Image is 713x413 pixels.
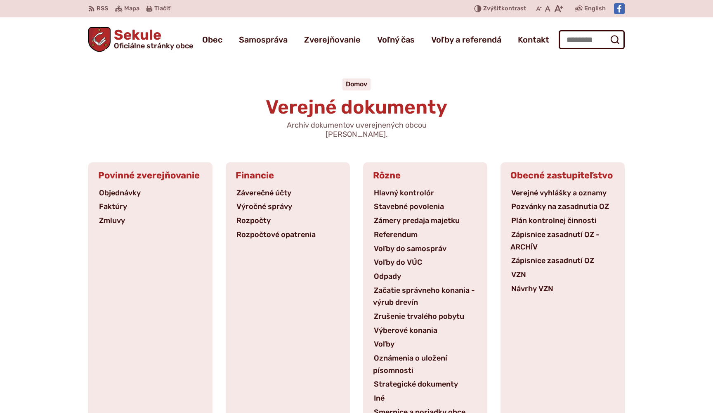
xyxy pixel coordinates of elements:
span: English [584,4,606,14]
a: English [583,4,607,14]
a: Zrušenie trvalého pobytu [373,312,465,321]
h3: Rôzne [363,162,487,187]
a: Voľný čas [377,28,415,51]
a: Verejné vyhlášky a oznamy [510,188,607,197]
a: VZN [510,270,527,279]
span: Zvýšiť [483,5,501,12]
span: Tlačiť [154,5,170,12]
a: Záverečné účty [236,188,292,197]
a: Zápisnice zasadnutí OZ - ARCHÍV [510,230,600,252]
a: Návrhy VZN [510,284,554,293]
a: Začatie správneho konania - výrub drevín [373,286,475,307]
a: Zápisnice zasadnutí OZ [510,256,595,265]
a: Voľby do VÚC [373,258,423,267]
a: Strategické dokumenty [373,380,459,389]
a: Rozpočty [236,216,272,225]
a: Hlavný kontrolór [373,188,435,197]
a: Voľby a referendá [431,28,501,51]
a: Faktúry [98,202,128,211]
h3: Financie [226,162,350,187]
a: Zmluvy [98,216,126,225]
a: Domov [346,80,367,88]
a: Iné [373,394,385,403]
span: Mapa [124,4,139,14]
h3: Obecné zastupiteľstvo [501,162,625,187]
a: Samospráva [239,28,288,51]
a: Oznámenia o uložení písomnosti [373,354,447,375]
a: Výročné správy [236,202,293,211]
a: Výberové konania [373,326,438,335]
p: Archív dokumentov uverejnených obcou [PERSON_NAME]. [257,121,456,139]
a: Kontakt [518,28,549,51]
img: Prejsť na domovskú stránku [88,27,111,52]
a: Voľby do samospráv [373,244,447,253]
span: Sekule [111,28,193,50]
span: Oficiálne stránky obce [114,42,193,50]
a: Rozpočtové opatrenia [236,230,316,239]
a: Pozvánky na zasadnutia OZ [510,202,610,211]
a: Logo Sekule, prejsť na domovskú stránku. [88,27,193,52]
img: Prejsť na Facebook stránku [614,3,625,14]
a: Stavebné povolenia [373,202,445,211]
a: Objednávky [98,188,142,197]
a: Odpady [373,272,402,281]
h3: Povinné zverejňovanie [88,162,212,187]
span: kontrast [483,5,526,12]
a: Obec [202,28,222,51]
a: Zverejňovanie [304,28,361,51]
a: Voľby [373,339,395,349]
span: RSS [97,4,108,14]
a: Referendum [373,230,418,239]
a: Plán kontrolnej činnosti [510,216,597,225]
span: Verejné dokumenty [266,96,447,119]
a: Zámery predaja majetku [373,216,460,225]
